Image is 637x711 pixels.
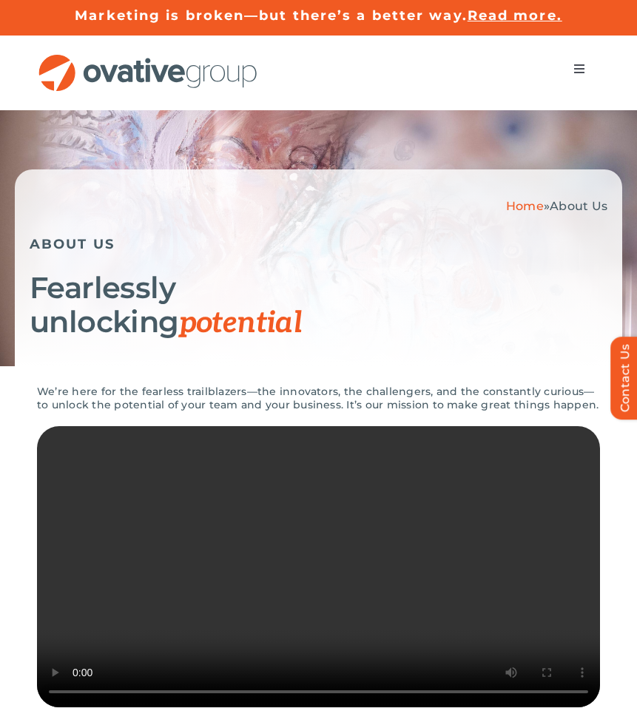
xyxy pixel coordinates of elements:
p: We’re here for the fearless trailblazers—the innovators, the challengers, and the constantly curi... [37,385,600,411]
a: Read more. [468,7,562,24]
a: Marketing is broken—but there’s a better way. [75,7,468,24]
h5: ABOUT US [30,236,607,252]
span: potential [179,306,303,341]
nav: Menu [559,54,600,84]
video: Sorry, your browser doesn't support embedded videos. [37,426,600,708]
span: About Us [550,199,607,213]
h1: Fearlessly unlocking [30,271,607,340]
a: OG_Full_horizontal_RGB [37,53,259,67]
span: » [506,199,607,213]
a: Home [506,199,544,213]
